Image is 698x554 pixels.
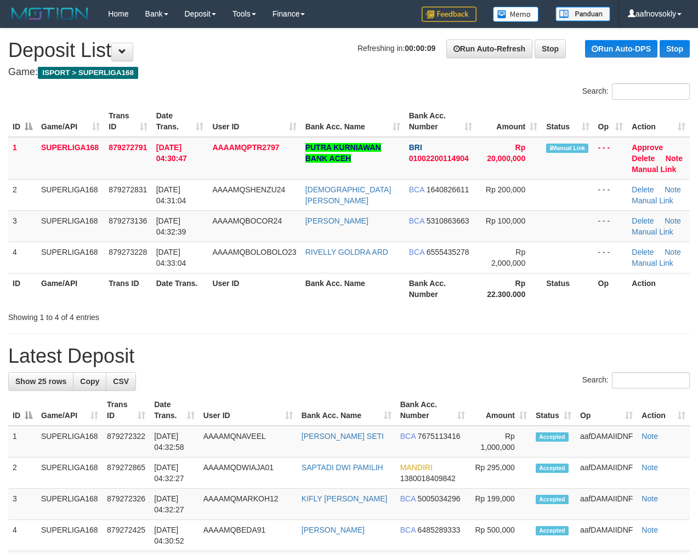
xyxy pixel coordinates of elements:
th: Trans ID: activate to sort column ascending [103,395,150,426]
span: 879273228 [109,248,147,256]
td: 3 [8,489,37,520]
th: Date Trans. [152,273,208,304]
a: Manual Link [632,196,673,205]
th: Action: activate to sort column ascending [637,395,690,426]
td: [DATE] 04:30:52 [150,520,199,551]
th: Op [594,273,628,304]
span: BRI [409,143,422,152]
a: Note [665,185,681,194]
input: Search: [612,83,690,100]
td: AAAAMQBEDA91 [199,520,297,551]
a: Note [642,432,658,441]
td: [DATE] 04:32:58 [150,426,199,458]
td: [DATE] 04:32:27 [150,489,199,520]
span: ISPORT > SUPERLIGA168 [38,67,138,79]
span: 879272791 [109,143,147,152]
a: Stop [660,40,690,58]
span: Copy 1640826611 to clipboard [427,185,469,194]
img: Button%20Memo.svg [493,7,539,22]
td: SUPERLIGA168 [37,520,103,551]
span: 879272831 [109,185,147,194]
span: Copy 01002200114904 to clipboard [409,154,469,163]
th: Action [627,273,690,304]
th: Op: activate to sort column ascending [576,395,637,426]
span: Rp 2,000,000 [491,248,525,267]
span: Accepted [536,464,569,473]
a: PUTRA KURNIAWAN BANK ACEH [305,143,381,163]
th: Bank Acc. Number [405,273,476,304]
th: Date Trans.: activate to sort column ascending [152,106,208,137]
th: ID: activate to sort column descending [8,395,37,426]
span: Refreshing in: [357,44,435,53]
td: 4 [8,520,37,551]
a: Note [642,526,658,534]
td: 4 [8,242,37,273]
a: Stop [535,39,566,58]
th: Trans ID: activate to sort column ascending [104,106,151,137]
th: Status: activate to sort column ascending [531,395,576,426]
td: SUPERLIGA168 [37,179,104,210]
span: MANDIRI [400,463,433,472]
a: Run Auto-Refresh [446,39,532,58]
td: 879272865 [103,458,150,489]
a: RIVELLY GOLDRA ARD [305,248,388,256]
span: Copy 1380018409842 to clipboard [400,474,456,483]
td: SUPERLIGA168 [37,137,104,180]
a: [PERSON_NAME] [302,526,365,534]
a: Delete [632,248,654,256]
a: Copy [73,372,106,391]
th: ID: activate to sort column descending [8,106,37,137]
h1: Deposit List [8,39,690,61]
img: panduan.png [555,7,610,21]
h1: Latest Deposit [8,345,690,367]
td: 879272326 [103,489,150,520]
span: Copy 6485289333 to clipboard [418,526,461,534]
td: - - - [594,179,628,210]
span: 879273136 [109,216,147,225]
span: [DATE] 04:30:47 [156,143,187,163]
span: Copy 5310863663 to clipboard [427,216,469,225]
span: Show 25 rows [15,377,66,386]
th: Game/API [37,273,104,304]
td: SUPERLIGA168 [37,458,103,489]
strong: 00:00:09 [405,44,435,53]
td: aafDAMAIIDNF [576,426,637,458]
a: Manual Link [632,227,673,236]
span: Accepted [536,526,569,535]
span: [DATE] 04:31:04 [156,185,186,205]
a: Manual Link [632,165,676,174]
th: Status [542,273,593,304]
th: User ID [208,273,300,304]
span: BCA [400,494,416,503]
th: User ID: activate to sort column ascending [199,395,297,426]
td: - - - [594,210,628,242]
th: Trans ID [104,273,151,304]
div: Showing 1 to 4 of 4 entries [8,307,282,323]
span: BCA [400,526,416,534]
th: Date Trans.: activate to sort column ascending [150,395,199,426]
span: AAAAMQBOCOR24 [212,216,282,225]
td: - - - [594,242,628,273]
td: 1 [8,426,37,458]
th: Bank Acc. Name: activate to sort column ascending [297,395,396,426]
img: Feedback.jpg [422,7,476,22]
a: Delete [632,185,654,194]
span: AAAAMQPTR2797 [212,143,279,152]
td: SUPERLIGA168 [37,426,103,458]
span: Rp 200,000 [486,185,525,194]
td: 879272322 [103,426,150,458]
th: ID [8,273,37,304]
a: SAPTADI DWI PAMILIH [302,463,383,472]
span: Rp 20,000,000 [487,143,525,163]
td: AAAAMQMARKOH12 [199,489,297,520]
a: Note [665,248,681,256]
span: CSV [113,377,129,386]
th: Game/API: activate to sort column ascending [37,106,104,137]
span: Copy 5005034296 to clipboard [418,494,461,503]
td: AAAAMQNAVEEL [199,426,297,458]
span: BCA [409,185,424,194]
th: Bank Acc. Name: activate to sort column ascending [301,106,405,137]
label: Search: [582,372,690,389]
td: 3 [8,210,37,242]
td: Rp 199,000 [469,489,531,520]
